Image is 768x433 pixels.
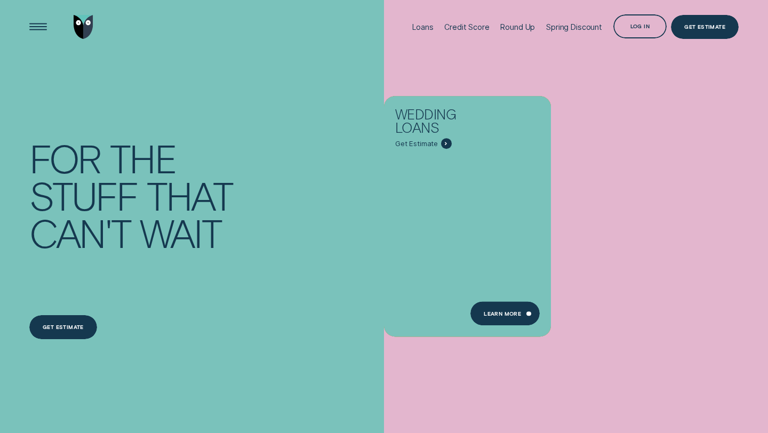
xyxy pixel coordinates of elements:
div: Round Up [500,22,535,31]
button: Log in [613,14,667,38]
a: Learn more [470,302,540,326]
div: Wedding Loans [395,107,502,138]
img: Wisr [74,15,94,39]
a: Get estimate [29,315,97,339]
div: Spring Discount [546,22,602,31]
span: Get Estimate [395,139,438,148]
div: Credit Score [444,22,489,31]
div: Loans [412,22,433,31]
a: Get Estimate [671,15,739,39]
button: Open Menu [26,15,50,39]
a: Wedding Loans - Learn more [384,97,551,330]
h4: For the stuff that can't wait [29,139,234,251]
